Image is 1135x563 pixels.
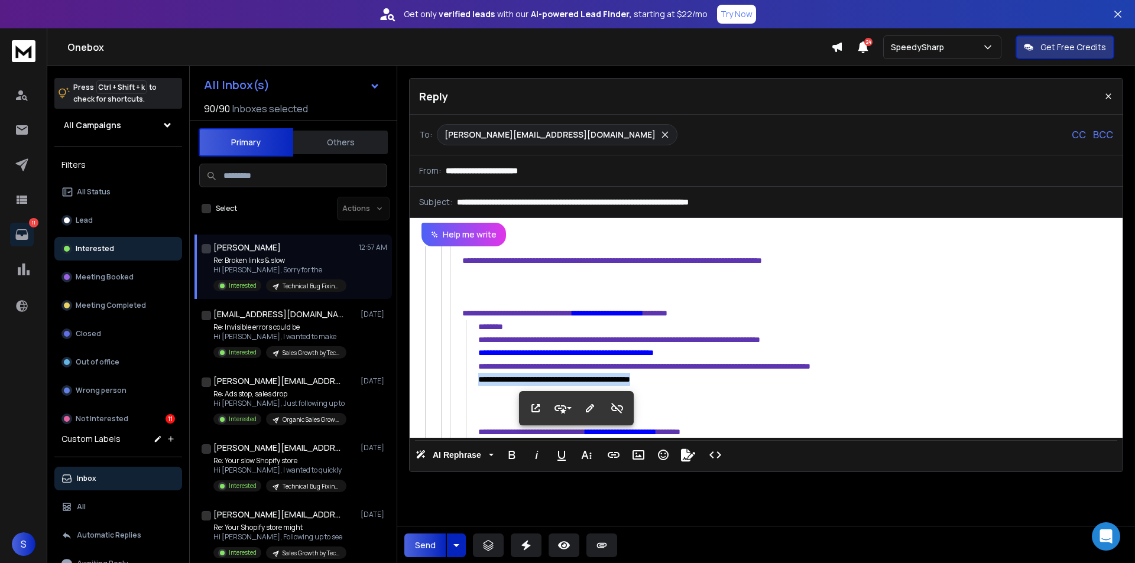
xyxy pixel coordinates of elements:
[677,443,699,467] button: Signature
[73,82,157,105] p: Press to check for shortcuts.
[213,323,346,332] p: Re: Invisible errors could be
[579,396,601,420] button: Edit Link
[1072,128,1086,142] p: CC
[891,41,949,53] p: SpeedySharp
[361,510,387,519] p: [DATE]
[67,40,831,54] h1: Onebox
[419,129,432,141] p: To:
[194,73,390,97] button: All Inbox(s)
[76,329,101,339] p: Closed
[283,349,339,357] p: Sales Growth by Technical Fixing
[77,502,86,512] p: All
[199,128,293,157] button: Primary
[61,433,121,445] h3: Custom Labels
[283,549,339,558] p: Sales Growth by Technical Fixing
[12,40,35,62] img: logo
[1040,41,1106,53] p: Get Free Credits
[419,196,452,208] p: Subject:
[77,531,141,540] p: Automatic Replies
[166,414,175,424] div: 11
[283,482,339,491] p: Technical Bug Fixing and Loading Speed
[213,308,343,320] h1: [EMAIL_ADDRESS][DOMAIN_NAME]
[213,265,346,275] p: Hi [PERSON_NAME], Sorry for the
[404,533,446,557] button: Send
[213,523,346,532] p: Re: Your Shopify store might
[229,281,257,290] p: Interested
[54,209,182,232] button: Lead
[54,157,182,173] h3: Filters
[216,204,237,213] label: Select
[64,119,121,131] h1: All Campaigns
[524,396,547,420] button: Open Link
[76,244,114,253] p: Interested
[213,256,346,265] p: Re: Broken links & slow
[54,495,182,519] button: All
[864,38,873,46] span: 24
[531,8,631,20] strong: AI-powered Lead Finder,
[77,187,111,197] p: All Status
[54,113,182,137] button: All Campaigns
[552,396,574,420] button: Style
[526,443,548,467] button: Italic (Ctrl+I)
[96,80,147,94] span: Ctrl + Shift + k
[293,129,388,155] button: Others
[361,443,387,453] p: [DATE]
[229,548,257,557] p: Interested
[213,399,346,408] p: Hi [PERSON_NAME], Just following up to
[213,532,346,542] p: Hi [PERSON_NAME], Following up to see
[54,294,182,317] button: Meeting Completed
[213,466,346,475] p: Hi [PERSON_NAME], I wanted to quickly
[413,443,496,467] button: AI Rephrase
[704,443,727,467] button: Code View
[283,415,339,424] p: Organic Sales Growth
[1093,128,1113,142] p: BCC
[204,102,230,116] span: 90 / 90
[419,165,441,177] p: From:
[54,467,182,490] button: Inbox
[12,532,35,556] button: S
[76,414,128,424] p: Not Interested
[76,216,93,225] p: Lead
[76,301,146,310] p: Meeting Completed
[445,129,656,141] p: [PERSON_NAME][EMAIL_ADDRESS][DOMAIN_NAME]
[404,8,708,20] p: Get only with our starting at $22/mo
[213,375,343,387] h1: [PERSON_NAME][EMAIL_ADDRESS][DOMAIN_NAME]
[54,350,182,374] button: Out of office
[575,443,598,467] button: More Text
[54,322,182,346] button: Closed
[361,376,387,386] p: [DATE]
[361,310,387,319] p: [DATE]
[54,180,182,204] button: All Status
[76,386,127,395] p: Wrong person
[54,407,182,431] button: Not Interested11
[602,443,625,467] button: Insert Link (Ctrl+K)
[359,243,387,252] p: 12:57 AM
[721,8,753,20] p: Try Now
[213,332,346,341] p: Hi [PERSON_NAME], I wanted to make
[213,509,343,520] h1: [PERSON_NAME][EMAIL_ADDRESS][DOMAIN_NAME]
[204,79,270,91] h1: All Inbox(s)
[1092,522,1120,551] div: Open Intercom Messenger
[10,223,34,246] a: 11
[76,357,119,367] p: Out of office
[439,8,495,20] strong: verified leads
[419,88,448,105] p: Reply
[229,415,257,424] p: Interested
[54,523,182,547] button: Automatic Replies
[213,389,346,399] p: Re: Ads stop, sales drop
[77,474,96,483] p: Inbox
[29,218,38,227] p: 11
[717,5,756,24] button: Try Now
[54,265,182,289] button: Meeting Booked
[232,102,308,116] h3: Inboxes selected
[652,443,674,467] button: Emoticons
[627,443,650,467] button: Insert Image (Ctrl+P)
[550,443,573,467] button: Underline (Ctrl+U)
[213,442,343,454] h1: [PERSON_NAME][EMAIL_ADDRESS][DOMAIN_NAME]
[283,282,339,291] p: Technical Bug Fixing and Loading Speed
[430,450,484,460] span: AI Rephrase
[421,223,506,246] button: Help me write
[213,456,346,466] p: Re: Your slow Shopify store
